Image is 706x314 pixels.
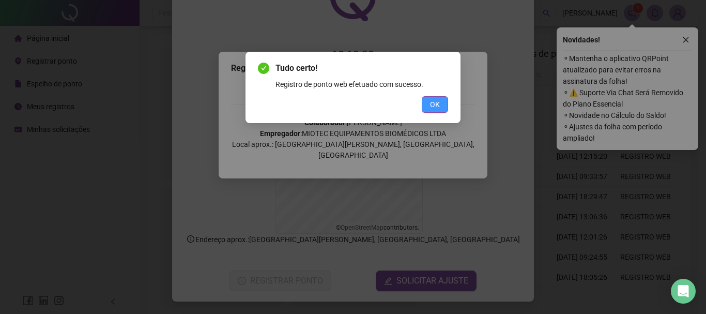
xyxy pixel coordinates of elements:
span: Tudo certo! [275,62,448,74]
button: OK [422,96,448,113]
div: Open Intercom Messenger [671,279,696,304]
span: OK [430,99,440,110]
span: check-circle [258,63,269,74]
div: Registro de ponto web efetuado com sucesso. [275,79,448,90]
